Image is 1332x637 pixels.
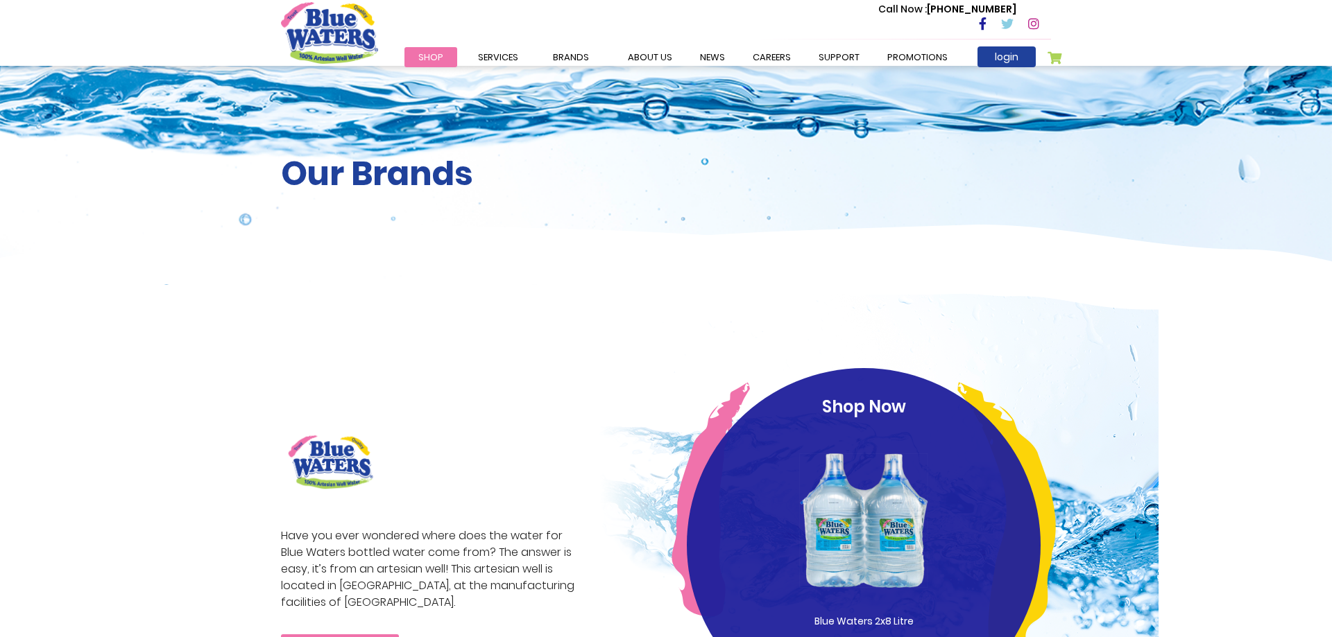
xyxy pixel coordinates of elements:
[878,2,1016,17] p: [PHONE_NUMBER]
[672,382,750,617] img: pink-curve.png
[478,51,518,64] span: Services
[281,428,380,496] img: brand logo
[404,47,457,67] a: Shop
[713,394,1014,419] p: Shop Now
[686,47,739,67] a: News
[977,46,1036,67] a: login
[796,426,931,614] img: Blue_Waters_2x8_Litre_1_1.png
[805,47,873,67] a: support
[553,51,589,64] span: Brands
[281,154,1051,194] h2: Our Brands
[281,2,378,63] a: store logo
[614,47,686,67] a: about us
[539,47,603,67] a: Brands
[878,2,927,16] span: Call Now :
[873,47,962,67] a: Promotions
[418,51,443,64] span: Shop
[281,527,582,611] p: Have you ever wondered where does the water for Blue Waters bottled water come from? The answer i...
[739,47,805,67] a: careers
[464,47,532,67] a: Services
[777,614,950,629] p: Blue Waters 2x8 Litre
